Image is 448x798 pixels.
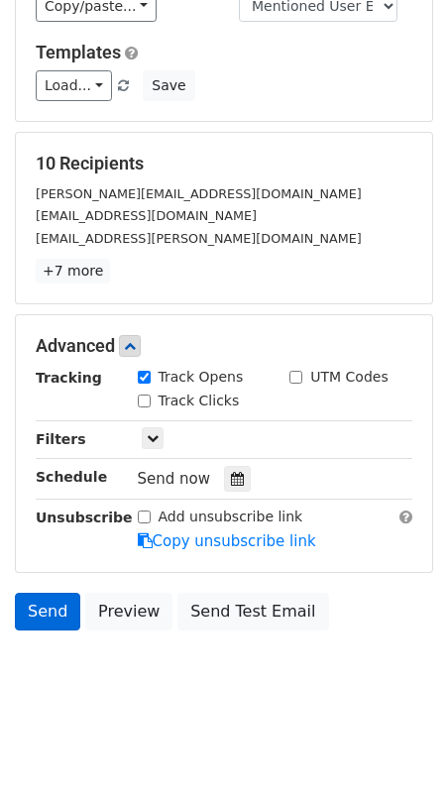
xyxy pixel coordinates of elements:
[36,510,133,525] strong: Unsubscribe
[15,593,80,630] a: Send
[138,532,316,550] a: Copy unsubscribe link
[36,42,121,62] a: Templates
[36,431,86,447] strong: Filters
[138,470,211,488] span: Send now
[36,208,257,223] small: [EMAIL_ADDRESS][DOMAIN_NAME]
[177,593,328,630] a: Send Test Email
[159,367,244,388] label: Track Opens
[36,469,107,485] strong: Schedule
[159,507,303,527] label: Add unsubscribe link
[36,186,362,201] small: [PERSON_NAME][EMAIL_ADDRESS][DOMAIN_NAME]
[36,153,412,174] h5: 10 Recipients
[36,259,110,284] a: +7 more
[349,703,448,798] iframe: Chat Widget
[36,70,112,101] a: Load...
[36,335,412,357] h5: Advanced
[36,231,362,246] small: [EMAIL_ADDRESS][PERSON_NAME][DOMAIN_NAME]
[36,370,102,386] strong: Tracking
[159,391,240,411] label: Track Clicks
[85,593,172,630] a: Preview
[143,70,194,101] button: Save
[310,367,388,388] label: UTM Codes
